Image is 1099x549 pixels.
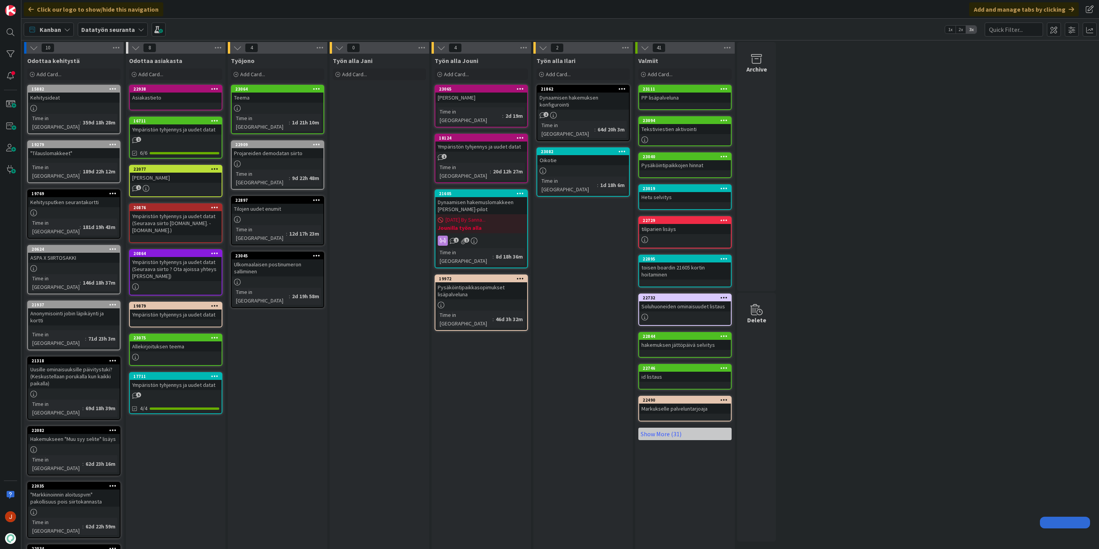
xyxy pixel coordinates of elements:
div: Time in [GEOGRAPHIC_DATA] [234,170,289,187]
div: Time in [GEOGRAPHIC_DATA] [30,400,82,417]
div: 21605Dynaamisen hakemuslomakkeen [PERSON_NAME]-pilot [435,190,527,214]
div: 23045 [232,252,323,259]
a: 22729tiliparien lisäys [638,216,732,248]
b: Datatyön seuranta [81,26,135,33]
div: 22897 [235,198,323,203]
div: 23094 [639,117,731,124]
img: JM [5,511,16,522]
span: : [289,174,290,182]
a: 22897Tilojen uudet enumitTime in [GEOGRAPHIC_DATA]:12d 17h 23m [231,196,324,245]
div: "Markkinoinnin aloituspvm" pakollisuus pois siirtokannasta [28,490,120,507]
div: 22082 [31,428,120,433]
div: Time in [GEOGRAPHIC_DATA] [438,107,502,124]
div: Dynaamisen hakemuslomakkeen [PERSON_NAME]-pilot [435,197,527,214]
span: 10 [41,43,54,52]
div: 23065 [439,86,527,92]
div: Uusille ominaisuuksille päivitystuki? (Keskustellaan porukalla kun kaikki paikalla) [28,364,120,388]
div: Time in [GEOGRAPHIC_DATA] [540,177,597,194]
div: Hakemukseen "Muu syy selite" lisäys [28,434,120,444]
a: 22746id listaus [638,364,732,390]
a: 22844hakemuksen jättöpäivä selvitys [638,332,732,358]
span: : [82,522,84,531]
div: Ympäristön tyhjennys ja uudet datat (Seuraava siirto [DOMAIN_NAME]. - [DOMAIN_NAME].) [130,211,222,235]
div: Ympäristön tyhjennys ja uudet datat [130,380,222,390]
div: Time in [GEOGRAPHIC_DATA] [234,114,289,131]
div: hakemuksen jättöpäivä selvitys [639,340,731,350]
div: 22897 [232,197,323,204]
span: Add Card... [138,71,163,78]
div: Time in [GEOGRAPHIC_DATA] [30,455,82,472]
div: Asiakastieto [130,93,222,103]
div: 15882 [28,86,120,93]
div: 23019Hetu selvitys [639,185,731,202]
img: Visit kanbanzone.com [5,5,16,16]
div: 20864 [130,250,222,257]
a: 17711Ympäristön tyhjennys ja uudet datat4/4 [129,372,222,414]
span: : [502,112,503,120]
div: Ympäristön tyhjennys ja uudet datat [130,124,222,135]
div: Dynaamisen hakemuksen konfigurointi [537,93,629,110]
span: 4 [449,43,462,52]
div: 19879Ympäristön tyhjennys ja uudet datat [130,302,222,320]
div: Time in [GEOGRAPHIC_DATA] [30,330,85,347]
div: [PERSON_NAME] [435,93,527,103]
div: 23082 [541,149,629,154]
div: 22938 [130,86,222,93]
div: 22746 [643,365,731,371]
span: [DATE] By Sanna... [446,216,486,224]
span: : [493,252,494,261]
div: 20864Ympäristön tyhjennys ja uudet datat (Seuraava siirto ? Ota ajoissa yhteys [PERSON_NAME]) [130,250,222,281]
a: 23064TeemaTime in [GEOGRAPHIC_DATA]:1d 21h 10m [231,85,324,134]
a: 23075Allekirjoituksen teema [129,334,222,366]
a: 21862Dynaamisen hakemuksen konfigurointiTime in [GEOGRAPHIC_DATA]:64d 20h 3m [536,85,630,141]
span: Add Card... [342,71,367,78]
div: 23064 [235,86,323,92]
div: Time in [GEOGRAPHIC_DATA] [30,219,80,236]
div: tiliparien lisäys [639,224,731,234]
a: 22082Hakemukseen "Muu syy selite" lisäysTime in [GEOGRAPHIC_DATA]:62d 23h 16m [27,426,121,476]
span: Add Card... [444,71,469,78]
div: 22844hakemuksen jättöpäivä selvitys [639,333,731,350]
a: 21605Dynaamisen hakemuslomakkeen [PERSON_NAME]-pilot[DATE] By Sanna...Jounilla työn allaTime in [... [435,189,528,268]
div: Oikotie [537,155,629,165]
div: 20624 [28,246,120,253]
div: 22732 [643,295,731,301]
a: 22490Markukselle palveluntarjoaja [638,396,732,421]
div: 16711 [130,117,222,124]
div: 23064Teema [232,86,323,103]
div: Ympäristön tyhjennys ja uudet datat [435,142,527,152]
div: Time in [GEOGRAPHIC_DATA] [234,225,286,242]
div: 2d 19m [503,112,525,120]
div: 19769 [31,191,120,196]
span: 1 [543,112,549,117]
div: 20876Ympäristön tyhjennys ja uudet datat (Seuraava siirto [DOMAIN_NAME]. - [DOMAIN_NAME].) [130,204,222,235]
div: 19769Kehitysputken seurantakortti [28,190,120,207]
div: 15882Kehitysideat [28,86,120,103]
div: Time in [GEOGRAPHIC_DATA] [438,163,490,180]
div: 21862 [537,86,629,93]
div: 19879 [133,303,222,309]
span: 2 [550,43,564,52]
div: id listaus [639,372,731,382]
div: Tilojen uudet enumit [232,204,323,214]
div: 19879 [130,302,222,309]
span: Kanban [40,25,61,34]
span: : [80,278,81,287]
div: 21862Dynaamisen hakemuksen konfigurointi [537,86,629,110]
div: Time in [GEOGRAPHIC_DATA] [30,163,80,180]
a: 16711Ympäristön tyhjennys ja uudet datat6/6 [129,117,222,159]
span: : [82,460,84,468]
span: 1 [464,238,469,243]
div: ASPA X SIIRTOSAKKI [28,253,120,263]
div: 359d 18h 28m [81,118,117,127]
a: 15882KehitysideatTime in [GEOGRAPHIC_DATA]:359d 18h 28m [27,85,121,134]
div: 22077 [133,166,222,172]
div: 22729tiliparien lisäys [639,217,731,234]
a: 20864Ympäristön tyhjennys ja uudet datat (Seuraava siirto ? Ota ajoissa yhteys [PERSON_NAME]) [129,249,222,295]
div: 22082 [28,427,120,434]
div: 22909 [235,142,323,147]
div: 19972 [439,276,527,281]
div: 19279 [31,142,120,147]
div: 23111PP lisäpalveluna [639,86,731,103]
div: Markukselle palveluntarjoaja [639,404,731,414]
